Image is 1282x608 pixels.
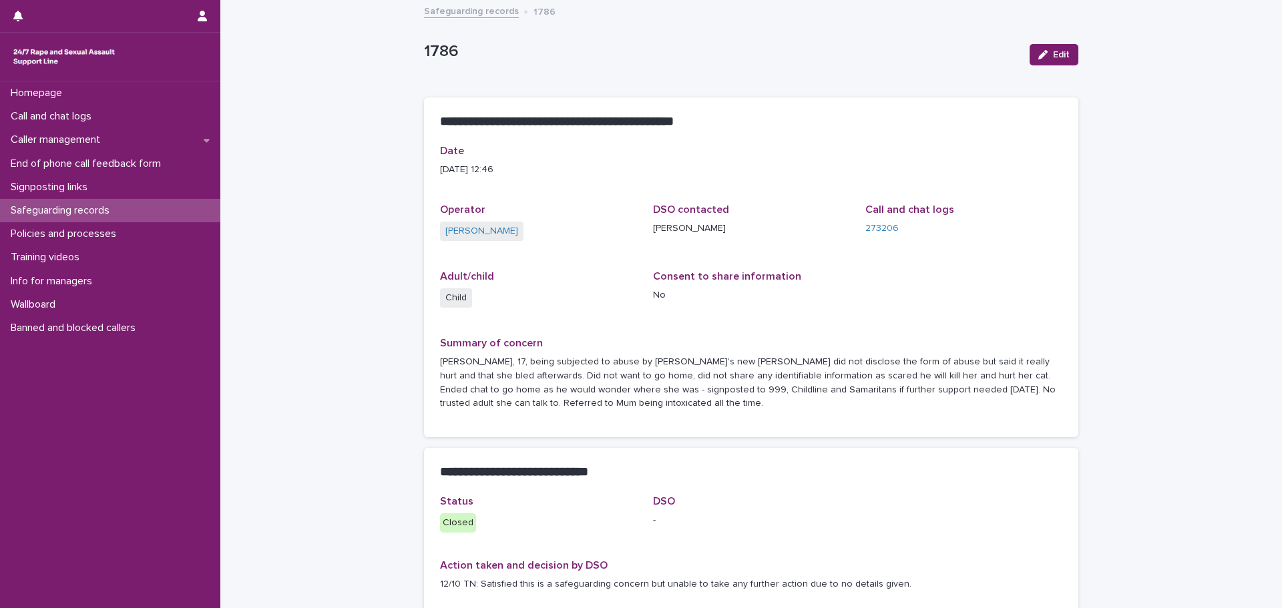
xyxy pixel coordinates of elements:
span: Status [440,496,473,507]
span: Adult/child [440,271,494,282]
span: DSO [653,496,675,507]
span: Action taken and decision by DSO [440,560,608,571]
a: 273206 [865,222,899,236]
p: Signposting links [5,181,98,194]
a: Safeguarding records [424,3,519,18]
p: Homepage [5,87,73,99]
span: Child [440,288,472,308]
p: [PERSON_NAME], 17, being subjected to abuse by [PERSON_NAME]'s new [PERSON_NAME] did not disclose... [440,355,1062,410]
p: Training videos [5,251,90,264]
span: Edit [1053,50,1070,59]
p: [PERSON_NAME] [653,222,850,236]
img: rhQMoQhaT3yELyF149Cw [11,43,118,70]
p: - [653,513,850,527]
p: No [653,288,850,302]
p: 1786 [533,3,556,18]
p: Call and chat logs [5,110,102,123]
p: Safeguarding records [5,204,120,217]
button: Edit [1030,44,1078,65]
p: End of phone call feedback form [5,158,172,170]
p: Policies and processes [5,228,127,240]
span: Operator [440,204,485,215]
p: Info for managers [5,275,103,288]
p: Caller management [5,133,111,146]
div: Closed [440,513,476,533]
span: Call and chat logs [865,204,954,215]
p: 1786 [424,42,1019,61]
p: 12/10 TN: Satisfied this is a safeguarding concern but unable to take any further action due to n... [440,577,1062,591]
p: Wallboard [5,298,66,311]
a: [PERSON_NAME] [445,224,518,238]
span: Summary of concern [440,338,543,348]
span: DSO contacted [653,204,729,215]
span: Consent to share information [653,271,801,282]
p: [DATE] 12:46 [440,163,1062,177]
p: Banned and blocked callers [5,322,146,334]
span: Date [440,145,464,156]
